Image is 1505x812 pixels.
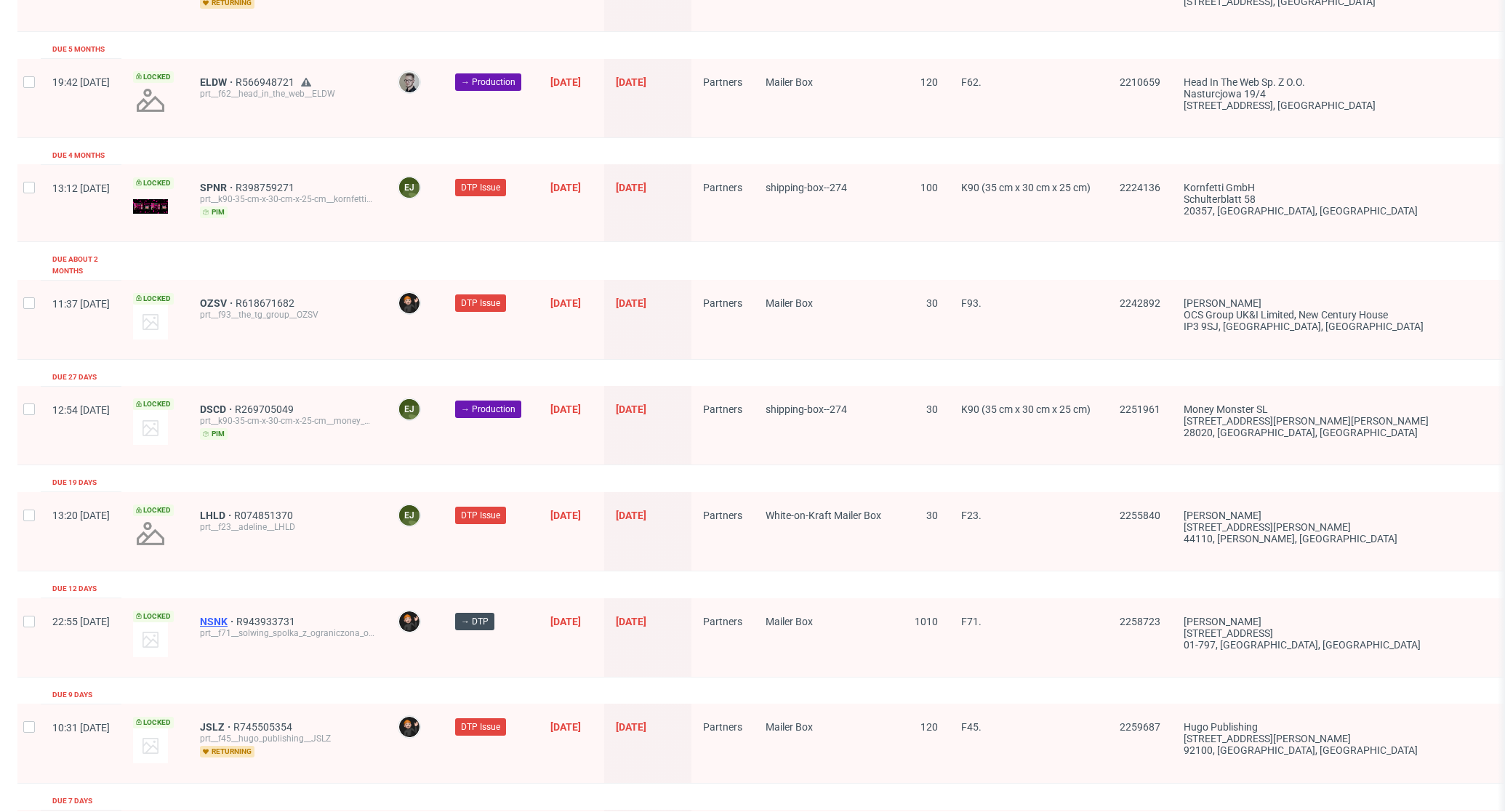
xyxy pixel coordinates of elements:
span: [DATE] [616,76,646,88]
div: [STREET_ADDRESS] [1184,627,1502,639]
a: SPNR [200,182,236,193]
div: [PERSON_NAME] [1184,616,1502,627]
span: 100 [920,182,938,193]
div: Money Monster SL [1184,403,1502,415]
span: [DATE] [616,721,646,733]
span: 13:12 [DATE] [52,182,110,194]
span: 10:31 [DATE] [52,722,110,733]
span: DTP Issue [461,297,500,310]
span: 2255840 [1120,510,1160,521]
span: 2251961 [1120,403,1160,415]
span: Mailer Box [766,297,813,309]
span: K90 (35 cm x 30 cm x 25 cm) [961,403,1091,415]
span: Partners [703,721,742,733]
a: R566948721 [236,76,297,88]
figcaption: EJ [399,399,420,419]
div: prt__f23__adeline__LHLD [200,521,374,533]
span: 120 [920,76,938,88]
a: R398759271 [236,182,297,193]
span: → Production [461,76,515,89]
span: Partners [703,297,742,309]
span: Partners [703,76,742,88]
a: R618671682 [236,297,297,309]
span: 13:20 [DATE] [52,510,110,521]
span: Locked [133,177,174,189]
span: [DATE] [550,76,581,88]
figcaption: EJ [399,177,420,198]
span: Locked [133,505,174,516]
span: pim [200,428,228,440]
a: ELDW [200,76,236,88]
div: [STREET_ADDRESS][PERSON_NAME] [1184,733,1502,744]
div: Head in the Web sp. z o.o. [1184,76,1502,88]
span: 2258723 [1120,616,1160,627]
span: Partners [703,403,742,415]
div: 44110, [PERSON_NAME] , [GEOGRAPHIC_DATA] [1184,533,1502,544]
img: Dominik Grosicki [399,293,420,313]
div: 20357, [GEOGRAPHIC_DATA] , [GEOGRAPHIC_DATA] [1184,205,1502,217]
a: R074851370 [234,510,296,521]
div: Schulterblatt 58 [1184,193,1502,205]
div: Hugo publishing [1184,721,1502,733]
figcaption: EJ [399,505,420,526]
span: returning [200,746,254,757]
a: DSCD [200,403,235,415]
div: 01-797, [GEOGRAPHIC_DATA] , [GEOGRAPHIC_DATA] [1184,639,1502,651]
div: Due 27 days [52,371,97,383]
span: 11:37 [DATE] [52,298,110,310]
span: R745505354 [233,721,295,733]
div: IP3 9SJ, [GEOGRAPHIC_DATA] , [GEOGRAPHIC_DATA] [1184,321,1502,332]
span: [DATE] [550,616,581,627]
span: JSLZ [200,721,233,733]
span: Locked [133,71,174,83]
span: 1010 [915,616,938,627]
span: 120 [920,721,938,733]
span: [DATE] [616,510,646,521]
span: [DATE] [616,297,646,309]
span: 30 [926,403,938,415]
span: DTP Issue [461,720,500,733]
div: prt__f62__head_in_the_web__ELDW [200,88,374,100]
div: [PERSON_NAME] [1184,297,1502,309]
span: 2259687 [1120,721,1160,733]
span: 2242892 [1120,297,1160,309]
a: NSNK [200,616,236,627]
div: Due about 2 months [52,254,110,277]
img: no_design.png [133,83,168,118]
a: R943933731 [236,616,298,627]
span: 2210659 [1120,76,1160,88]
span: [DATE] [616,403,646,415]
img: no_design.png [133,516,168,551]
div: [STREET_ADDRESS] , [GEOGRAPHIC_DATA] [1184,100,1502,111]
span: [DATE] [616,182,646,193]
span: 30 [926,510,938,521]
img: Krystian Gaza [399,72,420,92]
div: prt__k90-35-cm-x-30-cm-x-25-cm__kornfetti_gmbh__SPNR [200,193,374,205]
span: LHLD [200,510,234,521]
span: → DTP [461,615,489,628]
img: Dominik Grosicki [399,717,420,737]
a: R269705049 [235,403,297,415]
span: pim [200,206,228,218]
span: → Production [461,403,515,416]
div: OCS Group UK&I Limited, New Century house [1184,309,1502,321]
span: Mailer Box [766,721,813,733]
div: [STREET_ADDRESS][PERSON_NAME] [1184,521,1502,533]
span: 30 [926,297,938,309]
img: version_two_editor_design.png [133,199,168,214]
div: Kornfetti GmbH [1184,182,1502,193]
div: prt__f71__solwing_spolka_z_ograniczona_odpowiedzialnoscia__NSNK [200,627,374,639]
div: prt__f45__hugo_publishing__JSLZ [200,733,374,744]
span: Locked [133,611,174,622]
span: [DATE] [616,616,646,627]
span: F93. [961,297,982,309]
div: Due 12 days [52,583,97,595]
div: [PERSON_NAME] [1184,510,1502,521]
